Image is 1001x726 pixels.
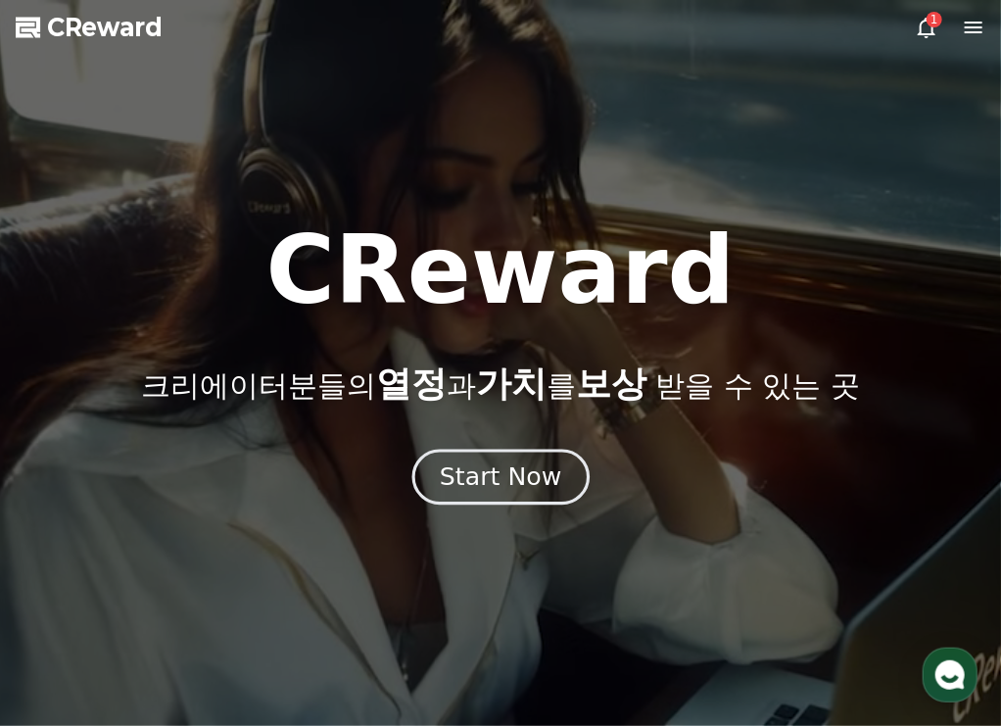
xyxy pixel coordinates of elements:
[141,364,860,404] p: 크리에이터분들의 과 를 받을 수 있는 곳
[476,363,547,404] span: 가치
[6,563,129,612] a: 홈
[411,449,589,505] button: Start Now
[576,363,646,404] span: 보상
[47,12,163,43] span: CReward
[129,563,253,612] a: 대화
[440,460,561,494] div: Start Now
[416,470,586,489] a: Start Now
[303,593,326,608] span: 설정
[376,363,447,404] span: 열정
[62,593,73,608] span: 홈
[927,12,942,27] div: 1
[16,12,163,43] a: CReward
[253,563,376,612] a: 설정
[915,16,938,39] a: 1
[265,223,735,317] h1: CReward
[179,594,203,609] span: 대화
